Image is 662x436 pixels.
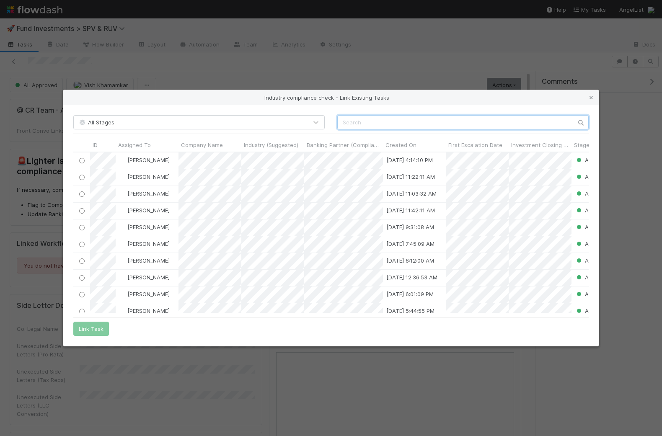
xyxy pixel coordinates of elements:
div: Approved [575,307,610,315]
span: [PERSON_NAME] [127,291,170,297]
span: [PERSON_NAME] [127,257,170,264]
div: Approved [575,156,610,164]
span: [PERSON_NAME] [127,157,170,163]
span: [PERSON_NAME] [127,190,170,197]
div: [DATE] 5:44:55 PM [386,307,434,315]
span: [PERSON_NAME] [127,307,170,314]
input: Toggle Row Selected [79,308,85,314]
span: Approved [575,224,610,230]
div: [PERSON_NAME] [119,273,170,281]
input: Toggle Row Selected [79,241,85,247]
div: [PERSON_NAME] [119,156,170,164]
span: First Escalation Date [448,141,502,149]
div: Approved [575,273,610,281]
button: Link Task [73,322,109,336]
span: Created On [385,141,416,149]
span: Approved [575,157,610,163]
div: [DATE] 4:14:10 PM [386,156,433,164]
img: avatar_c545aa83-7101-4841-8775-afeaaa9cc762.png [119,224,126,230]
div: [DATE] 11:42:11 AM [386,206,435,214]
span: [PERSON_NAME] [127,224,170,230]
span: Stage [574,141,590,149]
img: avatar_c545aa83-7101-4841-8775-afeaaa9cc762.png [119,291,126,297]
div: [PERSON_NAME] [119,189,170,198]
img: avatar_c545aa83-7101-4841-8775-afeaaa9cc762.png [119,274,126,281]
span: Company Name [181,141,223,149]
img: avatar_c545aa83-7101-4841-8775-afeaaa9cc762.png [119,190,126,197]
span: Approved [575,257,610,264]
span: Approved [575,207,610,214]
span: [PERSON_NAME] [127,274,170,281]
img: avatar_2c958fe4-7690-4b4d-a881-c5dfc7d29e13.png [119,307,126,314]
img: avatar_c545aa83-7101-4841-8775-afeaaa9cc762.png [119,207,126,214]
div: [DATE] 12:36:53 AM [386,273,437,281]
span: Banking Partner (Compliance) [307,141,381,149]
img: avatar_c545aa83-7101-4841-8775-afeaaa9cc762.png [119,257,126,264]
span: Approved [575,173,610,180]
input: Toggle Row Selected [79,174,85,180]
img: avatar_c545aa83-7101-4841-8775-afeaaa9cc762.png [119,173,126,180]
img: avatar_2c958fe4-7690-4b4d-a881-c5dfc7d29e13.png [119,240,126,247]
span: Approved [575,307,610,314]
span: Assigned To [118,141,151,149]
span: Approved [575,190,610,197]
span: Approved [575,274,610,281]
div: [PERSON_NAME] [119,173,170,181]
div: [DATE] 9:31:08 AM [386,223,434,231]
div: Approved [575,206,610,214]
div: Approved [575,189,610,198]
img: avatar_c545aa83-7101-4841-8775-afeaaa9cc762.png [119,157,126,163]
input: Toggle Row Selected [79,275,85,280]
div: [PERSON_NAME] [119,223,170,231]
div: [PERSON_NAME] [119,307,170,315]
div: [DATE] 11:22:11 AM [386,173,435,181]
div: [DATE] 6:12:00 AM [386,256,434,265]
div: Industry compliance check - Link Existing Tasks [63,90,599,105]
div: [DATE] 6:01:09 PM [386,290,434,298]
span: Approved [575,291,610,297]
div: [PERSON_NAME] [119,256,170,265]
input: Toggle Row Selected [79,292,85,297]
span: Industry (Suggested) [244,141,298,149]
span: [PERSON_NAME] [127,173,170,180]
div: Approved [575,223,610,231]
div: [PERSON_NAME] [119,206,170,214]
div: [PERSON_NAME] [119,240,170,248]
span: [PERSON_NAME] [127,207,170,214]
input: Toggle Row Selected [79,258,85,263]
div: [DATE] 11:03:32 AM [386,189,437,198]
div: Approved [575,256,610,265]
input: Toggle Row Selected [79,157,85,163]
div: [PERSON_NAME] [119,290,170,298]
input: Toggle Row Selected [79,191,85,196]
span: All Stages [78,119,114,126]
div: Approved [575,240,610,248]
span: [PERSON_NAME] [127,240,170,247]
div: [DATE] 7:45:09 AM [386,240,434,248]
span: Approved [575,240,610,247]
span: Investment Closing Date [511,141,569,149]
span: ID [93,141,98,149]
input: Toggle Row Selected [79,224,85,230]
div: Approved [575,173,610,181]
input: Search [337,115,589,129]
div: Approved [575,290,610,298]
input: Toggle Row Selected [79,208,85,213]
